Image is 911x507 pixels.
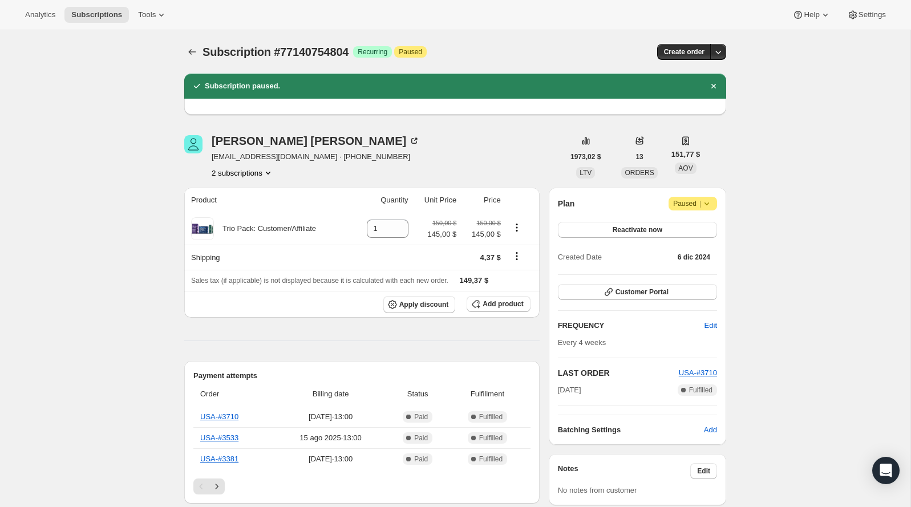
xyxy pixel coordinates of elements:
[564,149,608,165] button: 1973,02 $
[414,433,428,443] span: Paid
[616,287,669,297] span: Customer Portal
[399,300,449,309] span: Apply discount
[477,220,501,226] small: 150,00 $
[399,47,422,56] span: Paused
[277,453,384,465] span: [DATE] · 13:00
[391,388,444,400] span: Status
[629,149,650,165] button: 13
[212,167,274,179] button: Product actions
[690,463,717,479] button: Edit
[697,467,710,476] span: Edit
[463,229,501,240] span: 145,00 $
[558,486,637,494] span: No notes from customer
[635,152,643,161] span: 13
[558,252,602,263] span: Created Date
[480,253,501,262] span: 4,37 $
[483,299,523,309] span: Add product
[184,188,351,213] th: Product
[678,164,693,172] span: AOV
[277,411,384,423] span: [DATE] · 13:00
[508,221,526,234] button: Product actions
[277,432,384,444] span: 15 ago 2025 · 13:00
[479,433,503,443] span: Fulfilled
[625,169,654,177] span: ORDERS
[840,7,893,23] button: Settings
[613,225,662,234] span: Reactivate now
[558,367,679,379] h2: LAST ORDER
[689,386,712,395] span: Fulfilled
[214,223,316,234] div: Trio Pack: Customer/Affiliate
[679,368,717,377] a: USA-#3710
[558,284,717,300] button: Customer Portal
[671,249,717,265] button: 6 dic 2024
[193,370,531,382] h2: Payment attempts
[657,44,711,60] button: Create order
[200,433,238,442] a: USA-#3533
[351,188,411,213] th: Quantity
[191,217,214,240] img: product img
[704,320,717,331] span: Edit
[558,338,606,347] span: Every 4 weeks
[212,135,420,147] div: [PERSON_NAME] [PERSON_NAME]
[872,457,900,484] div: Open Intercom Messenger
[786,7,837,23] button: Help
[558,222,717,238] button: Reactivate now
[184,135,203,153] span: Mary Crawford
[580,169,592,177] span: LTV
[193,382,274,407] th: Order
[451,388,524,400] span: Fulfillment
[859,10,886,19] span: Settings
[200,412,238,421] a: USA-#3710
[673,198,712,209] span: Paused
[558,463,691,479] h3: Notes
[678,253,710,262] span: 6 dic 2024
[428,229,457,240] span: 145,00 $
[64,7,129,23] button: Subscriptions
[71,10,122,19] span: Subscriptions
[699,199,701,208] span: |
[671,149,701,160] span: 151,77 $
[191,277,448,285] span: Sales tax (if applicable) is not displayed because it is calculated with each new order.
[200,455,238,463] a: USA-#3381
[558,198,575,209] h2: Plan
[460,188,504,213] th: Price
[383,296,456,313] button: Apply discount
[697,421,724,439] button: Add
[277,388,384,400] span: Billing date
[704,424,717,436] span: Add
[460,276,489,285] span: 149,37 $
[358,47,387,56] span: Recurring
[184,44,200,60] button: Subscriptions
[664,47,704,56] span: Create order
[205,80,280,92] h2: Subscription paused.
[479,455,503,464] span: Fulfilled
[131,7,174,23] button: Tools
[558,320,704,331] h2: FREQUENCY
[25,10,55,19] span: Analytics
[212,151,420,163] span: [EMAIL_ADDRESS][DOMAIN_NAME] · [PHONE_NUMBER]
[209,478,225,494] button: Siguiente
[193,478,531,494] nav: Paginación
[432,220,456,226] small: 150,00 $
[412,188,460,213] th: Unit Price
[414,455,428,464] span: Paid
[414,412,428,421] span: Paid
[18,7,62,23] button: Analytics
[804,10,819,19] span: Help
[184,245,351,270] th: Shipping
[570,152,601,161] span: 1973,02 $
[138,10,156,19] span: Tools
[203,46,349,58] span: Subscription #77140754804
[679,367,717,379] button: USA-#3710
[508,250,526,262] button: Shipping actions
[467,296,530,312] button: Add product
[479,412,503,421] span: Fulfilled
[706,78,722,94] button: Descartar notificación
[698,317,724,335] button: Edit
[558,384,581,396] span: [DATE]
[558,424,704,436] h6: Batching Settings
